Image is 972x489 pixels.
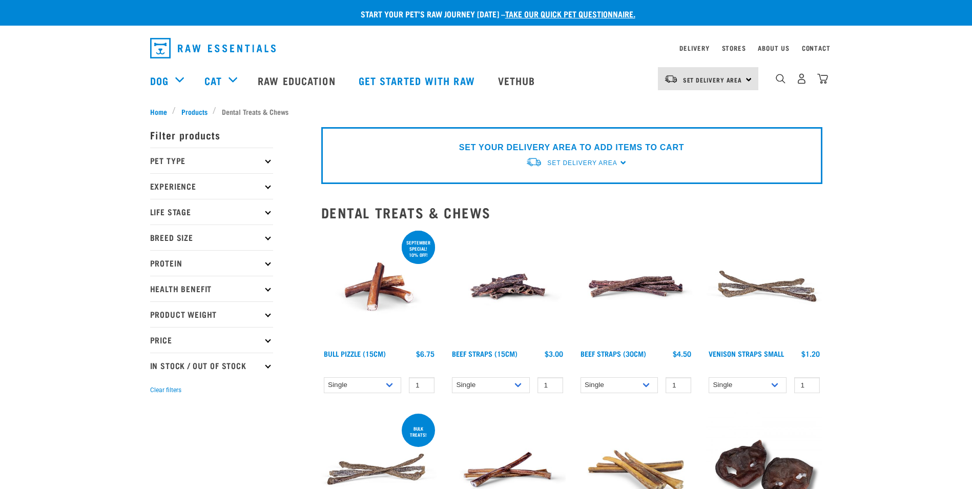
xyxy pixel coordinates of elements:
[547,159,617,167] span: Set Delivery Area
[142,34,831,63] nav: dropdown navigation
[150,148,273,173] p: Pet Type
[758,46,789,50] a: About Us
[802,46,831,50] a: Contact
[150,106,167,117] span: Home
[505,11,635,16] a: take our quick pet questionnaire.
[402,421,435,442] div: BULK TREATS!
[150,250,273,276] p: Protein
[150,106,173,117] a: Home
[150,225,273,250] p: Breed Size
[150,301,273,327] p: Product Weight
[321,229,438,345] img: Bull Pizzle
[706,229,822,345] img: Venison Straps
[664,74,678,84] img: van-moving.png
[488,60,548,101] a: Vethub
[150,327,273,353] p: Price
[150,73,169,88] a: Dog
[150,276,273,301] p: Health Benefit
[526,157,542,168] img: van-moving.png
[449,229,566,345] img: Raw Essentials Beef Straps 15cm 6 Pack
[709,352,784,355] a: Venison Straps Small
[247,60,348,101] a: Raw Education
[794,377,820,393] input: 1
[452,352,518,355] a: Beef Straps (15cm)
[150,353,273,378] p: In Stock / Out Of Stock
[722,46,746,50] a: Stores
[150,38,276,58] img: Raw Essentials Logo
[581,352,646,355] a: Beef Straps (30cm)
[150,122,273,148] p: Filter products
[409,377,435,393] input: 1
[321,205,822,220] h2: Dental Treats & Chews
[150,173,273,199] p: Experience
[578,229,694,345] img: Raw Essentials Beef Straps 6 Pack
[324,352,386,355] a: Bull Pizzle (15cm)
[801,350,820,358] div: $1.20
[459,141,684,154] p: SET YOUR DELIVERY AREA TO ADD ITEMS TO CART
[776,74,785,84] img: home-icon-1@2x.png
[150,199,273,225] p: Life Stage
[348,60,488,101] a: Get started with Raw
[817,73,828,84] img: home-icon@2x.png
[176,106,213,117] a: Products
[402,235,435,262] div: September special! 10% off!
[416,350,435,358] div: $6.75
[545,350,563,358] div: $3.00
[181,106,208,117] span: Products
[679,46,709,50] a: Delivery
[666,377,691,393] input: 1
[204,73,222,88] a: Cat
[683,78,742,81] span: Set Delivery Area
[796,73,807,84] img: user.png
[150,106,822,117] nav: breadcrumbs
[150,385,181,395] button: Clear filters
[537,377,563,393] input: 1
[673,350,691,358] div: $4.50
